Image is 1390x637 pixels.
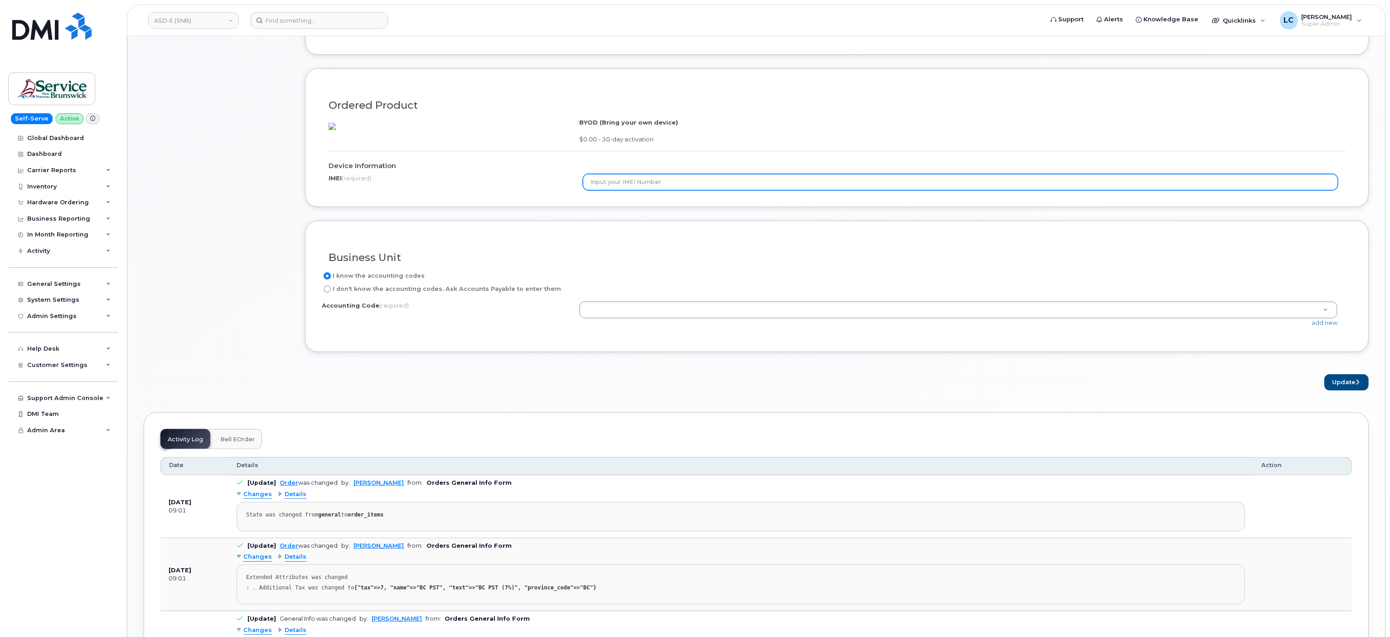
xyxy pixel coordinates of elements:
[322,123,336,130] img: C3F069DC-2144-4AFF-AB74-F0914564C2FE.jpg
[318,512,341,518] strong: general
[341,479,350,486] span: by:
[251,12,388,29] input: Find something...
[280,542,338,549] div: was changed
[285,553,306,561] span: Details
[329,162,1338,170] h4: Device Information
[1284,15,1294,26] span: LC
[372,615,422,622] a: [PERSON_NAME]
[426,615,441,622] span: from:
[1129,10,1205,29] a: Knowledge Base
[148,12,239,29] a: ASD-E (SNB)
[246,574,1235,581] div: Extended Attributes was changed
[329,100,1345,111] h3: Ordered Product
[329,174,371,183] label: IMEI
[426,542,512,549] b: Orders General Info Form
[169,574,220,583] div: 09:01
[247,542,276,549] b: [Update]
[445,615,530,622] b: Orders General Info Form
[1206,11,1272,29] div: Quicklinks
[169,507,220,515] div: 09:01
[237,461,258,469] span: Details
[1274,11,1368,29] div: Logan Cole
[280,615,356,622] div: General Info was changed
[1324,374,1369,391] button: Update
[169,499,191,506] b: [DATE]
[407,479,423,486] span: from:
[1312,319,1337,326] a: add new
[1302,13,1352,20] span: [PERSON_NAME]
[246,584,1235,591] div: : . Additional Tax was changed to
[322,301,409,310] label: Accounting Code
[322,284,561,294] label: I don't know the accounting codes. Ask Accounts Payable to enter them
[341,542,350,549] span: by:
[247,479,276,486] b: [Update]
[246,512,1235,518] div: State was changed from to
[579,119,678,126] strong: BYOD (Bring your own device)
[354,542,404,549] a: [PERSON_NAME]
[220,436,255,443] span: Bell eOrder
[280,479,298,486] a: Order
[1223,17,1256,24] span: Quicklinks
[285,626,306,635] span: Details
[354,479,404,486] a: [PERSON_NAME]
[579,135,654,143] span: $0.00 - 30-day activation
[342,174,371,182] span: (required)
[379,302,409,309] span: (required)
[1143,15,1198,24] span: Knowledge Base
[407,542,423,549] span: from:
[354,584,596,591] strong: {"tax"=>7, "name"=>"BC PST", "text"=>"BC PST (7%)", "province_code"=>"BC"}
[1302,20,1352,28] span: Super Admin
[322,270,425,281] label: I know the accounting codes
[280,542,298,549] a: Order
[583,174,1338,190] input: Input your IMEI Number
[285,490,306,499] span: Details
[426,479,512,486] b: Orders General Info Form
[169,567,191,574] b: [DATE]
[280,479,338,486] div: was changed
[1090,10,1129,29] a: Alerts
[1058,15,1084,24] span: Support
[324,272,331,280] input: I know the accounting codes
[359,615,368,622] span: by:
[329,252,1345,263] h3: Business Unit
[243,490,272,499] span: Changes
[1253,457,1352,475] th: Action
[1044,10,1090,29] a: Support
[243,626,272,635] span: Changes
[1104,15,1123,24] span: Alerts
[169,461,184,469] span: Date
[348,512,383,518] strong: order_items
[243,553,272,561] span: Changes
[247,615,276,622] b: [Update]
[324,285,331,293] input: I don't know the accounting codes. Ask Accounts Payable to enter them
